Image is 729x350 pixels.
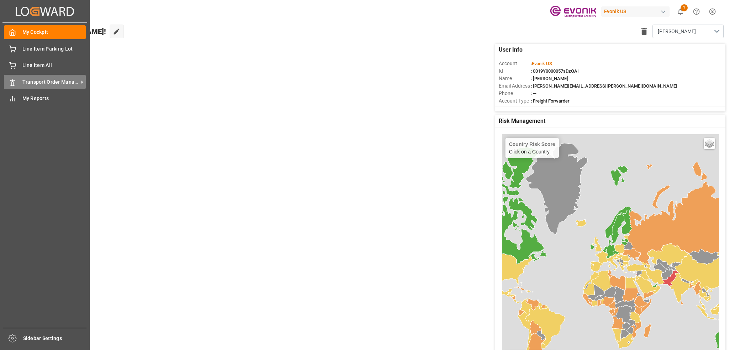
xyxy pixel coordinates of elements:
span: Evonik US [532,61,552,66]
h4: Country Risk Score [509,141,555,147]
span: : [PERSON_NAME][EMAIL_ADDRESS][PERSON_NAME][DOMAIN_NAME] [531,83,677,89]
a: Line Item All [4,58,86,72]
span: Sidebar Settings [23,335,87,342]
a: My Reports [4,92,86,105]
span: Line Item Parking Lot [22,45,86,53]
span: Transport Order Management [22,78,79,86]
span: My Cockpit [22,28,86,36]
span: : 0019Y0000057sDzQAI [531,68,579,74]
span: Line Item All [22,62,86,69]
button: open menu [652,25,724,38]
a: Layers [704,138,715,149]
span: Phone [499,90,531,97]
button: Help Center [688,4,704,20]
button: Evonik US [601,5,672,18]
button: show 1 new notifications [672,4,688,20]
span: Account [499,60,531,67]
span: : — [531,91,536,96]
span: : [531,61,552,66]
span: User Info [499,46,523,54]
span: : [PERSON_NAME] [531,76,568,81]
span: Name [499,75,531,82]
span: [PERSON_NAME] [658,28,696,35]
div: Click on a Country [509,141,555,155]
a: Line Item Parking Lot [4,42,86,56]
div: Evonik US [601,6,670,17]
span: Account Type [499,97,531,105]
img: Evonik-brand-mark-Deep-Purple-RGB.jpeg_1700498283.jpeg [550,5,596,18]
a: My Cockpit [4,25,86,39]
span: Hello [PERSON_NAME]! [30,25,106,38]
span: 1 [681,4,688,11]
span: Risk Management [499,117,545,125]
span: Id [499,67,531,75]
span: My Reports [22,95,86,102]
span: : Freight Forwarder [531,98,570,104]
span: Email Address [499,82,531,90]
